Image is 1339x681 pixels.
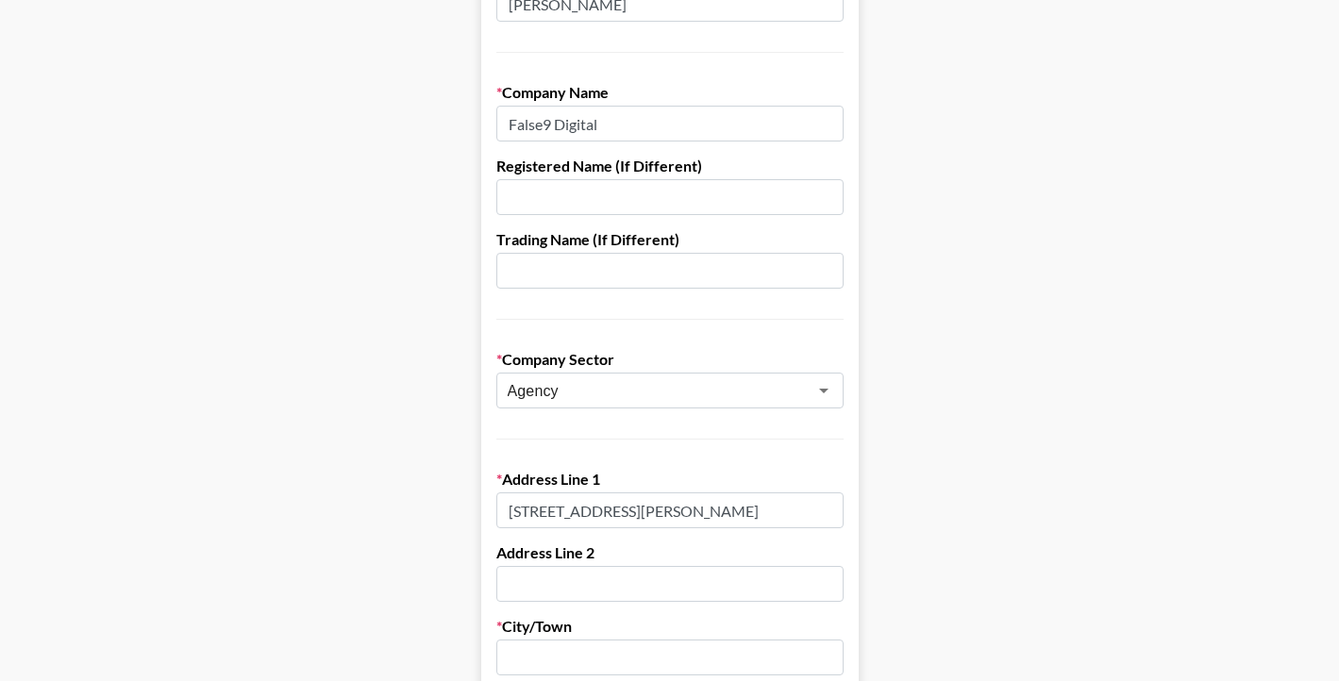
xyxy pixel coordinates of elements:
label: Trading Name (If Different) [496,230,844,249]
label: Address Line 2 [496,543,844,562]
button: Open [811,377,837,404]
label: Registered Name (If Different) [496,157,844,175]
label: City/Town [496,617,844,636]
label: Company Sector [496,350,844,369]
label: Company Name [496,83,844,102]
label: Address Line 1 [496,470,844,489]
